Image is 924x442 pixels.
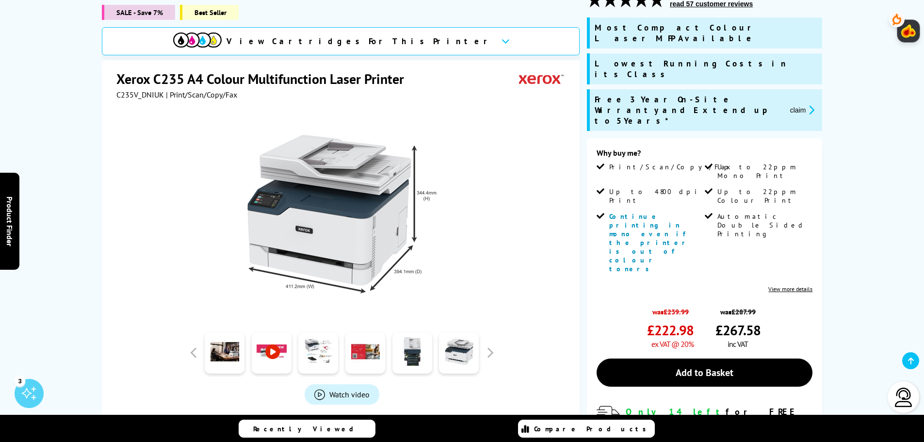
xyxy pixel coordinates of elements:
span: View Cartridges For This Printer [227,36,493,47]
h1: Xerox C235 A4 Colour Multifunction Laser Printer [116,70,414,88]
span: | Print/Scan/Copy/Fax [166,90,237,99]
span: Lowest Running Costs in its Class [595,58,817,80]
img: user-headset-light.svg [894,388,913,407]
span: Free 3 Year On-Site Warranty and Extend up to 5 Years* [595,94,782,126]
div: 3 [15,376,25,386]
span: Compare Products [534,425,651,433]
span: Most Compact Colour Laser MFP Available [595,22,817,44]
a: Compare Products [518,420,655,438]
span: was [715,302,761,316]
span: Up to 4800 dpi Print [609,187,702,205]
span: ex VAT @ 20% [651,339,694,349]
span: inc VAT [728,339,748,349]
div: for FREE Next Day Delivery [626,406,812,428]
button: promo-description [787,104,818,115]
img: View Cartridges [173,33,222,48]
img: Xerox C235 Thumbnail [247,119,437,309]
span: Only 14 left [626,406,726,417]
span: Automatic Double Sided Printing [717,212,811,238]
span: Up to 22ppm Colour Print [717,187,811,205]
strike: £287.99 [731,307,756,316]
span: Print/Scan/Copy/Fax [609,163,734,171]
span: Recently Viewed [253,425,363,433]
span: SALE - Save 7% [102,5,175,20]
span: Continue printing in mono even if the printer is out of colour toners [609,212,691,273]
span: was [647,302,694,316]
a: Recently Viewed [239,420,375,438]
span: Watch video [329,390,370,399]
a: View more details [768,285,812,293]
a: Add to Basket [597,359,812,387]
span: Best Seller [180,5,239,20]
a: Product_All_Videos [305,384,379,405]
img: Xerox [519,70,564,88]
span: Up to 22ppm Mono Print [717,163,811,180]
span: Product Finder [5,196,15,246]
span: C235V_DNIUK [116,90,164,99]
strike: £239.99 [664,307,689,316]
span: £222.98 [647,321,694,339]
div: Why buy me? [597,148,812,163]
span: £267.58 [715,321,761,339]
